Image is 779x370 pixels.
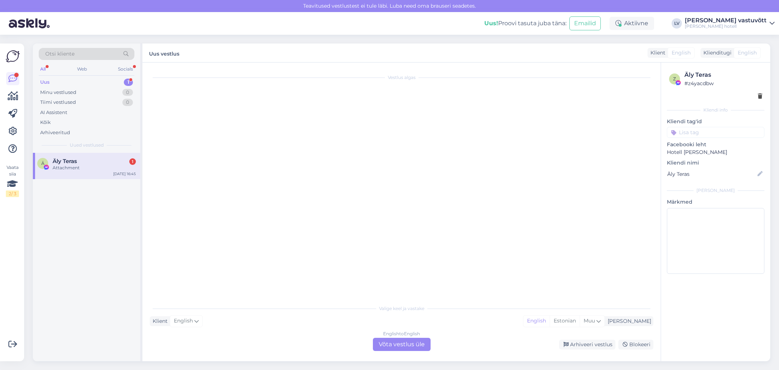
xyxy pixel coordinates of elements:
p: Kliendi nimi [667,159,764,167]
a: [PERSON_NAME] vastuvõtt[PERSON_NAME] hotell [685,18,775,29]
div: Arhiveeri vestlus [559,340,615,350]
div: English [523,316,550,326]
div: All [39,64,47,74]
img: Askly Logo [6,49,20,63]
span: Äly Teras [53,158,77,165]
div: [DATE] 16:45 [113,171,136,177]
p: Hotell [PERSON_NAME] [667,148,764,156]
div: [PERSON_NAME] [667,187,764,194]
div: 1 [124,79,133,86]
div: English to English [383,331,420,337]
button: Emailid [569,16,601,30]
div: Estonian [550,316,580,326]
p: Facebooki leht [667,141,764,148]
span: English [174,317,193,325]
div: Socials [117,64,134,74]
div: Valige keel ja vastake [150,305,653,312]
div: # z4yacdbw [684,79,762,87]
div: Web [76,64,88,74]
p: Märkmed [667,198,764,206]
div: [PERSON_NAME] vastuvõtt [685,18,767,23]
label: Uus vestlus [149,48,179,58]
div: Vaata siia [6,164,19,197]
div: Klienditugi [700,49,732,57]
span: Uued vestlused [70,142,104,148]
div: Klient [150,317,168,325]
b: Uus! [484,20,498,27]
div: Kõik [40,119,51,126]
div: [PERSON_NAME] [605,317,651,325]
div: 2 / 3 [6,190,19,197]
div: Äly Teras [684,71,762,79]
div: 1 [129,158,136,165]
div: Blokeeri [618,340,653,350]
div: Tiimi vestlused [40,99,76,106]
div: Attachment [53,165,136,171]
div: Võta vestlus üle [373,338,431,351]
span: Ä [41,161,45,166]
div: Minu vestlused [40,89,76,96]
span: English [672,49,691,57]
div: Arhiveeritud [40,129,70,136]
div: Kliendi info [667,107,764,113]
p: Kliendi tag'id [667,118,764,125]
span: English [738,49,757,57]
div: Aktiivne [610,17,654,30]
div: LV [672,18,682,29]
div: [PERSON_NAME] hotell [685,23,767,29]
span: Otsi kliente [45,50,75,58]
input: Lisa nimi [667,170,756,178]
div: 0 [122,99,133,106]
div: 0 [122,89,133,96]
div: AI Assistent [40,109,67,116]
div: Vestlus algas [150,74,653,81]
input: Lisa tag [667,127,764,138]
div: Proovi tasuta juba täna: [484,19,566,28]
span: Muu [584,317,595,324]
div: Klient [648,49,665,57]
span: z [673,76,676,82]
div: Uus [40,79,50,86]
